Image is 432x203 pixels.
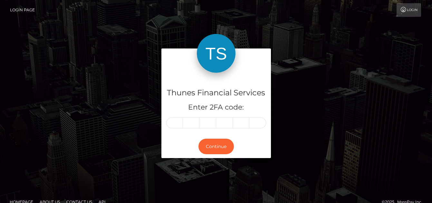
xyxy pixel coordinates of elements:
h5: Enter 2FA code: [166,102,266,112]
a: Login [397,3,421,17]
h4: Thunes Financial Services [166,87,266,99]
a: Login Page [10,3,35,17]
button: Continue [198,139,234,155]
img: Thunes Financial Services [197,34,235,73]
